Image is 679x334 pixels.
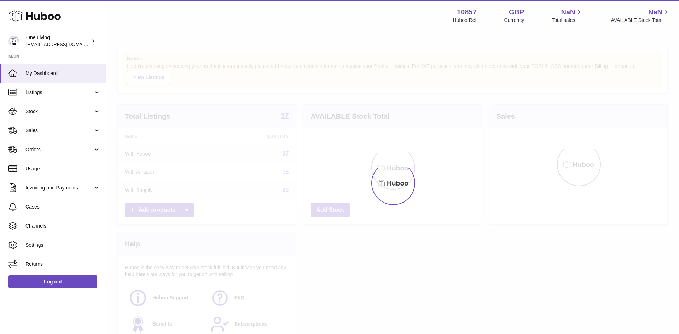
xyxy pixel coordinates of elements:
[25,165,100,172] span: Usage
[25,70,100,77] span: My Dashboard
[25,146,93,153] span: Orders
[25,223,100,229] span: Channels
[26,41,104,47] span: [EMAIL_ADDRESS][DOMAIN_NAME]
[25,184,93,191] span: Invoicing and Payments
[25,108,93,115] span: Stock
[25,204,100,210] span: Cases
[504,17,524,24] div: Currency
[552,17,583,24] span: Total sales
[552,7,583,24] a: NaN Total sales
[25,242,100,248] span: Settings
[648,7,662,17] span: NaN
[561,7,575,17] span: NaN
[453,17,477,24] div: Huboo Ref
[611,17,671,24] span: AVAILABLE Stock Total
[26,34,90,48] div: One Living
[8,36,19,46] img: internalAdmin-10857@internal.huboo.com
[457,7,477,17] strong: 10857
[509,7,524,17] strong: GBP
[25,261,100,268] span: Returns
[25,89,93,96] span: Listings
[25,127,93,134] span: Sales
[611,7,671,24] a: NaN AVAILABLE Stock Total
[8,275,97,288] a: Log out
